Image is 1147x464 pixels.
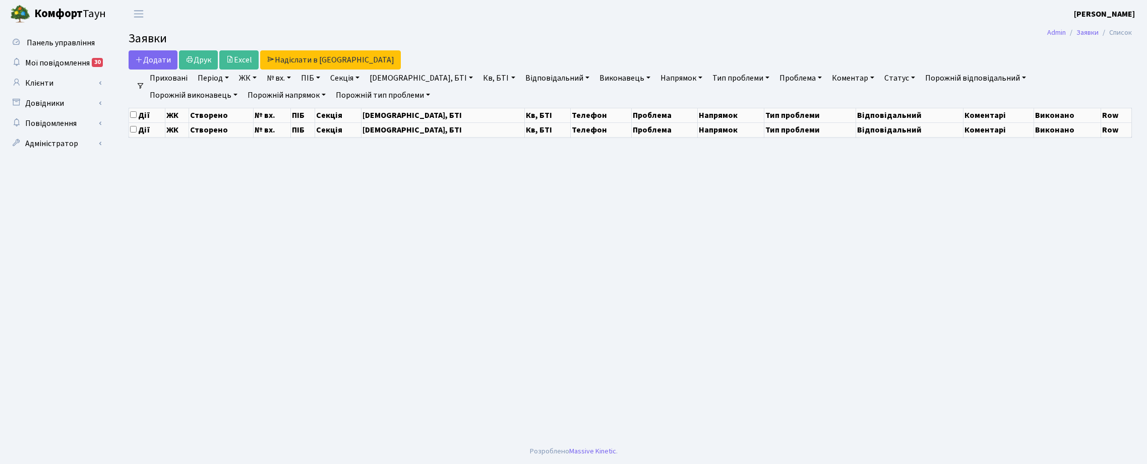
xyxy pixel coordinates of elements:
[361,108,524,122] th: [DEMOGRAPHIC_DATA], БТІ
[146,87,242,104] a: Порожній виконавець
[880,70,919,87] a: Статус
[521,70,593,87] a: Відповідальний
[263,70,295,87] a: № вх.
[135,54,171,65] span: Додати
[315,122,361,137] th: Секція
[189,108,253,122] th: Створено
[1101,122,1131,137] th: Row
[291,122,315,137] th: ПІБ
[698,108,764,122] th: Напрямок
[27,37,95,48] span: Панель управління
[165,122,189,137] th: ЖК
[254,122,291,137] th: № вх.
[332,87,434,104] a: Порожній тип проблеми
[129,108,165,122] th: Дії
[254,108,291,122] th: № вх.
[524,122,571,137] th: Кв, БТІ
[5,93,106,113] a: Довідники
[1034,122,1101,137] th: Виконано
[764,122,856,137] th: Тип проблеми
[1034,108,1101,122] th: Виконано
[963,122,1034,137] th: Коментарі
[1101,108,1131,122] th: Row
[1032,22,1147,43] nav: breadcrumb
[1076,27,1099,38] a: Заявки
[5,53,106,73] a: Мої повідомлення30
[5,33,106,53] a: Панель управління
[260,50,401,70] a: Надіслати в [GEOGRAPHIC_DATA]
[631,122,698,137] th: Проблема
[129,30,167,47] span: Заявки
[244,87,330,104] a: Порожній напрямок
[479,70,519,87] a: Кв, БТІ
[297,70,324,87] a: ПІБ
[656,70,706,87] a: Напрямок
[194,70,233,87] a: Період
[315,108,361,122] th: Секція
[126,6,151,22] button: Переключити навігацію
[291,108,315,122] th: ПІБ
[856,108,963,122] th: Відповідальний
[189,122,253,137] th: Створено
[571,108,631,122] th: Телефон
[524,108,571,122] th: Кв, БТІ
[856,122,963,137] th: Відповідальний
[963,108,1034,122] th: Коментарі
[530,446,618,457] div: Розроблено .
[5,113,106,134] a: Повідомлення
[235,70,261,87] a: ЖК
[25,57,90,69] span: Мої повідомлення
[595,70,654,87] a: Виконавець
[708,70,773,87] a: Тип проблеми
[10,4,30,24] img: logo.png
[219,50,259,70] a: Excel
[146,70,192,87] a: Приховані
[366,70,477,87] a: [DEMOGRAPHIC_DATA], БТІ
[5,73,106,93] a: Клієнти
[1074,9,1135,20] b: [PERSON_NAME]
[1099,27,1132,38] li: Список
[569,446,616,456] a: Massive Kinetic
[129,122,165,137] th: Дії
[5,134,106,154] a: Адміністратор
[361,122,524,137] th: [DEMOGRAPHIC_DATA], БТІ
[764,108,856,122] th: Тип проблеми
[571,122,631,137] th: Телефон
[631,108,698,122] th: Проблема
[92,58,103,67] div: 30
[775,70,826,87] a: Проблема
[1047,27,1066,38] a: Admin
[698,122,764,137] th: Напрямок
[34,6,83,22] b: Комфорт
[34,6,106,23] span: Таун
[828,70,878,87] a: Коментар
[129,50,177,70] a: Додати
[165,108,189,122] th: ЖК
[1074,8,1135,20] a: [PERSON_NAME]
[179,50,218,70] a: Друк
[921,70,1030,87] a: Порожній відповідальний
[326,70,364,87] a: Секція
